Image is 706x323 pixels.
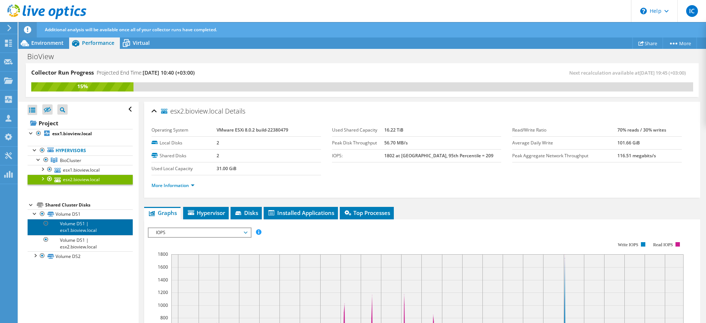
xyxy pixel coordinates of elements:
label: Read/Write Ratio [512,126,617,134]
div: Shared Cluster Disks [45,201,133,209]
a: esx1.bioview.local [28,129,133,139]
h4: Projected End Time: [97,69,195,77]
label: Used Shared Capacity [332,126,384,134]
label: Average Daily Write [512,139,617,147]
span: Hypervisor [187,209,225,216]
a: BioCluster [28,155,133,165]
b: 2 [217,152,219,159]
span: IOPS [152,228,247,237]
a: More Information [151,182,195,189]
span: Additional analysis will be available once all of your collector runs have completed. [45,26,217,33]
text: 1000 [158,302,168,308]
div: 15% [31,82,133,90]
text: 800 [160,315,168,321]
span: Details [225,107,245,115]
label: IOPS: [332,152,384,159]
b: 1802 at [GEOGRAPHIC_DATA], 95th Percentile = 209 [384,152,493,159]
a: esx2.bioview.local [28,175,133,184]
b: 16.22 TiB [384,127,403,133]
span: Installed Applications [267,209,334,216]
span: IC [686,5,698,17]
label: Operating System [151,126,217,134]
b: 116.51 megabits/s [617,152,656,159]
span: Graphs [148,209,177,216]
a: esx1.bioview.local [28,165,133,175]
text: 1200 [158,289,168,295]
a: Share [632,37,663,49]
label: Local Disks [151,139,217,147]
b: 56.70 MB/s [384,140,408,146]
text: 1400 [158,277,168,283]
b: 70% reads / 30% writes [617,127,666,133]
a: Volume DS1 [28,209,133,219]
h1: BioView [24,53,65,61]
text: 1800 [158,251,168,257]
b: VMware ESXi 8.0.2 build-22380479 [217,127,288,133]
a: Volume DS1 | esx1.bioview.local [28,219,133,235]
a: More [663,37,697,49]
b: 101.66 GiB [617,140,640,146]
svg: \n [640,8,647,14]
text: Write IOPS [618,242,638,247]
a: Volume DS1 | esx2.bioview.local [28,235,133,251]
a: Volume DS2 [28,251,133,261]
span: Environment [31,39,64,46]
span: Next recalculation available at [569,69,689,76]
text: 1600 [158,264,168,270]
span: [DATE] 10:40 (+03:00) [143,69,195,76]
span: Performance [82,39,114,46]
b: 2 [217,140,219,146]
span: BioCluster [60,157,81,164]
label: Peak Disk Throughput [332,139,384,147]
label: Used Local Capacity [151,165,217,172]
b: 31.00 GiB [217,165,236,172]
label: Shared Disks [151,152,217,159]
text: Read IOPS [653,242,673,247]
label: Peak Aggregate Network Throughput [512,152,617,159]
span: Virtual [133,39,150,46]
a: Hypervisors [28,146,133,155]
span: esx2.bioview.local [161,108,223,115]
span: Disks [234,209,258,216]
span: [DATE] 19:45 (+03:00) [639,69,686,76]
span: Top Processes [343,209,390,216]
a: Project [28,117,133,129]
b: esx1.bioview.local [52,130,92,137]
